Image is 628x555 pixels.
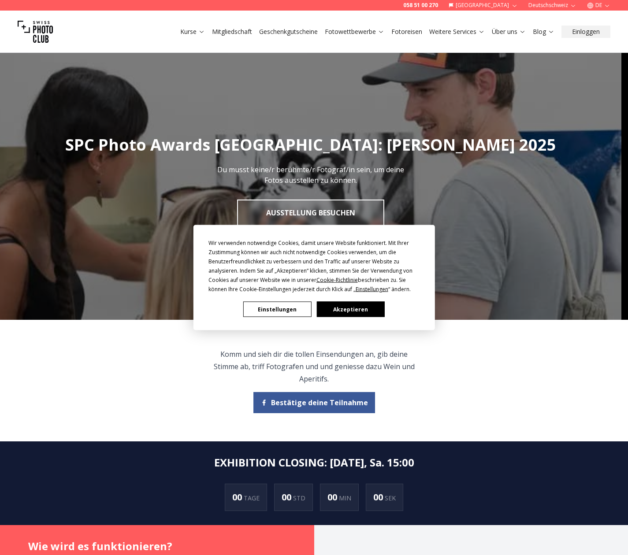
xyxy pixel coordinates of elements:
button: Einstellungen [243,302,311,317]
span: Einstellungen [356,285,388,293]
span: Cookie-Richtlinie [316,276,358,284]
div: Wir verwenden notwendige Cookies, damit unsere Website funktioniert. Mit Ihrer Zustimmung können ... [208,238,420,294]
div: Cookie Consent Prompt [193,225,435,330]
button: Akzeptieren [316,302,384,317]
